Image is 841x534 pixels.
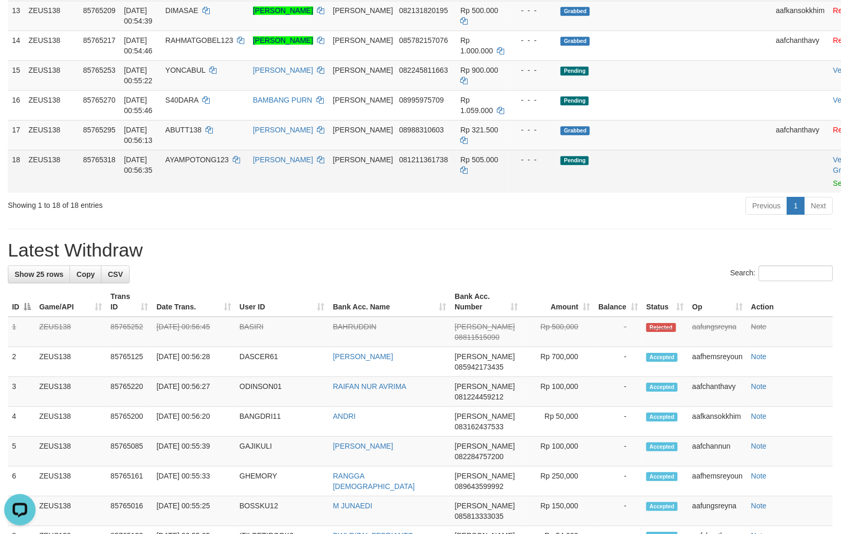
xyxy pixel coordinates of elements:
[646,502,678,511] span: Accepted
[333,66,393,74] span: [PERSON_NAME]
[235,437,329,466] td: GAJIKULI
[35,407,106,437] td: ZEUS138
[594,287,642,317] th: Balance: activate to sort column ascending
[8,30,25,60] td: 14
[106,347,152,377] td: 85765125
[165,155,229,164] span: AYAMPOTONG123
[399,6,448,15] span: Copy 082131820195 to clipboard
[787,197,805,215] a: 1
[8,150,25,193] td: 18
[731,265,833,281] label: Search:
[8,265,70,283] a: Show 25 rows
[25,150,79,193] td: ZEUS138
[253,126,313,134] a: [PERSON_NAME]
[455,512,504,520] span: Copy 085813333035 to clipboard
[124,126,153,144] span: [DATE] 00:56:13
[594,377,642,407] td: -
[451,287,522,317] th: Bank Acc. Number: activate to sort column ascending
[152,407,235,437] td: [DATE] 00:56:20
[83,126,116,134] span: 85765295
[455,472,515,480] span: [PERSON_NAME]
[35,377,106,407] td: ZEUS138
[83,66,116,74] span: 85765253
[333,36,393,44] span: [PERSON_NAME]
[455,333,500,341] span: Copy 08811515090 to clipboard
[522,347,595,377] td: Rp 700,000
[8,196,343,210] div: Showing 1 to 18 of 18 entries
[8,120,25,150] td: 17
[752,322,767,331] a: Note
[124,66,153,85] span: [DATE] 00:55:22
[83,6,116,15] span: 85765209
[35,287,106,317] th: Game/API: activate to sort column ascending
[235,466,329,496] td: GHEMORY
[646,442,678,451] span: Accepted
[646,413,678,421] span: Accepted
[455,502,515,510] span: [PERSON_NAME]
[455,322,515,331] span: [PERSON_NAME]
[646,323,676,332] span: Rejected
[152,347,235,377] td: [DATE] 00:56:28
[333,472,415,491] a: RANGGA [DEMOGRAPHIC_DATA]
[461,96,493,115] span: Rp 1.059.000
[106,466,152,496] td: 85765161
[752,412,767,420] a: Note
[15,270,63,279] span: Show 25 rows
[253,96,313,104] a: BAMBANG PURN
[513,65,553,75] div: - - -
[752,352,767,361] a: Note
[333,502,372,510] a: M JUNAEDI
[25,1,79,30] td: ZEUS138
[35,496,106,526] td: ZEUS138
[333,322,377,331] a: BAHRUDDIN
[513,35,553,46] div: - - -
[253,36,313,44] a: [PERSON_NAME]
[152,496,235,526] td: [DATE] 00:55:25
[235,407,329,437] td: BANGDRI11
[455,412,515,420] span: [PERSON_NAME]
[461,126,498,134] span: Rp 321.500
[333,155,393,164] span: [PERSON_NAME]
[152,317,235,347] td: [DATE] 00:56:45
[152,466,235,496] td: [DATE] 00:55:33
[688,496,747,526] td: aafungsreyna
[106,437,152,466] td: 85765085
[8,377,35,407] td: 3
[101,265,130,283] a: CSV
[688,377,747,407] td: aafchanthavy
[106,317,152,347] td: 85765252
[688,437,747,466] td: aafchannun
[522,407,595,437] td: Rp 50,000
[513,95,553,105] div: - - -
[235,317,329,347] td: BASIRI
[253,6,313,15] a: [PERSON_NAME]
[124,96,153,115] span: [DATE] 00:55:46
[253,66,313,74] a: [PERSON_NAME]
[461,6,498,15] span: Rp 500.000
[646,472,678,481] span: Accepted
[165,96,198,104] span: S40DARA
[455,482,504,491] span: Copy 089643599992 to clipboard
[522,377,595,407] td: Rp 100,000
[329,287,451,317] th: Bank Acc. Name: activate to sort column ascending
[8,60,25,90] td: 15
[8,287,35,317] th: ID: activate to sort column descending
[333,382,407,391] a: RAIFAN NUR AVRIMA
[8,466,35,496] td: 6
[513,154,553,165] div: - - -
[561,126,590,135] span: Grabbed
[165,126,201,134] span: ABUTT138
[594,407,642,437] td: -
[35,437,106,466] td: ZEUS138
[772,120,829,150] td: aafchanthavy
[8,347,35,377] td: 2
[455,422,504,431] span: Copy 083162437533 to clipboard
[461,155,498,164] span: Rp 505.000
[35,317,106,347] td: ZEUS138
[333,352,393,361] a: [PERSON_NAME]
[8,407,35,437] td: 4
[35,347,106,377] td: ZEUS138
[165,36,233,44] span: RAHMATGOBEL123
[642,287,688,317] th: Status: activate to sort column ascending
[8,437,35,466] td: 5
